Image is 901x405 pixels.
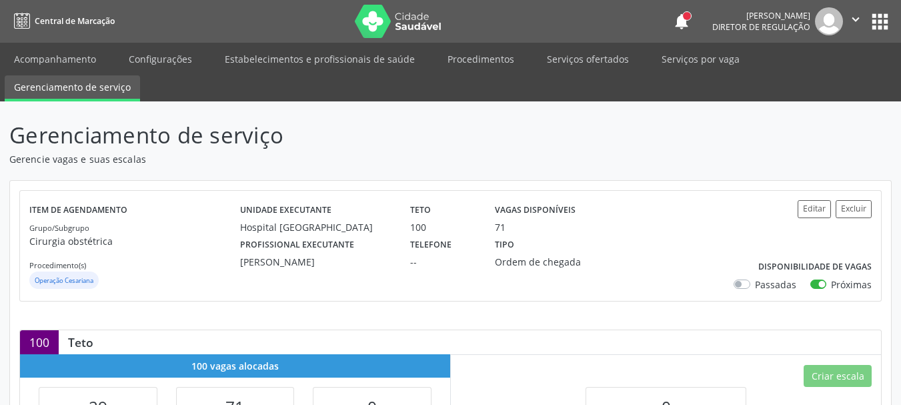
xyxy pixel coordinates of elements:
[9,119,627,152] p: Gerenciamento de serviço
[119,47,201,71] a: Configurações
[410,200,431,221] label: Teto
[848,12,863,27] i: 
[29,234,240,248] p: Cirurgia obstétrica
[240,255,391,269] div: [PERSON_NAME]
[20,354,450,378] div: 100 vagas alocadas
[240,234,354,255] label: Profissional executante
[410,234,452,255] label: Telefone
[672,12,691,31] button: notifications
[495,255,604,269] div: Ordem de chegada
[215,47,424,71] a: Estabelecimentos e profissionais de saúde
[5,47,105,71] a: Acompanhamento
[29,223,89,233] small: Grupo/Subgrupo
[798,200,831,218] button: Editar
[29,200,127,221] label: Item de agendamento
[758,257,872,278] label: Disponibilidade de vagas
[20,330,59,354] div: 100
[843,7,868,35] button: 
[815,7,843,35] img: img
[59,335,103,350] div: Teto
[868,10,892,33] button: apps
[9,152,627,166] p: Gerencie vagas e suas escalas
[5,75,140,101] a: Gerenciamento de serviço
[755,278,796,292] label: Passadas
[652,47,749,71] a: Serviços por vaga
[836,200,872,218] button: Excluir
[35,15,115,27] span: Central de Marcação
[240,220,391,234] div: Hospital [GEOGRAPHIC_DATA]
[495,234,514,255] label: Tipo
[29,260,86,270] small: Procedimento(s)
[240,200,331,221] label: Unidade executante
[410,220,476,234] div: 100
[712,10,810,21] div: [PERSON_NAME]
[438,47,524,71] a: Procedimentos
[831,278,872,292] label: Próximas
[410,255,476,269] div: --
[35,276,93,285] small: Operação Cesariana
[495,220,506,234] div: 71
[804,365,872,388] button: Criar escala
[9,10,115,32] a: Central de Marcação
[712,21,810,33] span: Diretor de regulação
[495,200,576,221] label: Vagas disponíveis
[538,47,638,71] a: Serviços ofertados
